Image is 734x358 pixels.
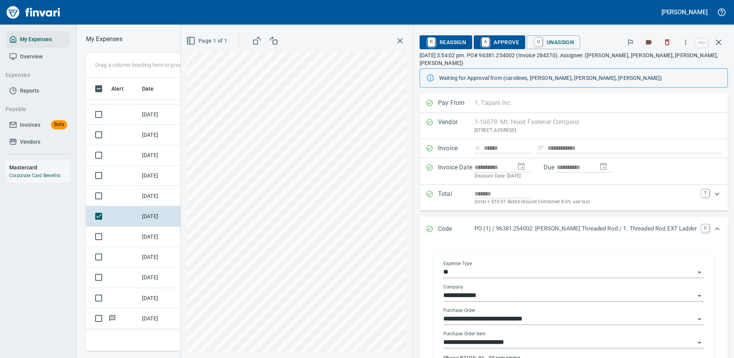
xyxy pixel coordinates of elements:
button: Expenses [2,68,66,82]
button: Page 1 of 1 [185,34,230,48]
span: Payable [5,104,63,114]
td: 625030 [177,288,246,308]
a: Vendors [6,133,70,151]
p: Code [438,224,474,234]
td: 96513.102011 [177,186,246,206]
span: Alert [111,84,124,93]
label: Company [443,285,463,289]
td: [DATE] [139,329,177,349]
td: [DATE] [139,145,177,166]
span: Date [142,84,164,93]
span: Overview [20,52,43,61]
a: A [482,38,489,46]
td: [DATE] [139,125,177,145]
p: (total + $10.01 Battle Ground Combined 8.6% use tax) [474,198,697,206]
label: Expense Type [443,261,472,266]
td: 18982.634019 [177,267,246,288]
td: 96381.254002 [177,206,246,227]
a: Overview [6,48,70,65]
button: Labels [640,34,657,51]
a: C [701,224,709,232]
h5: [PERSON_NAME] [661,8,708,16]
button: UUnassign [527,35,580,49]
p: [DATE] 3:54:02 pm. PO# 96381.254002 (Invoice 284370). Assignee: ([PERSON_NAME], [PERSON_NAME], [P... [420,51,728,67]
div: Expand [420,185,728,210]
td: [DATE] [139,166,177,186]
a: esc [696,38,708,47]
td: [DATE] Invoice 6660202 from Superior Tire Service, Inc (1-10991) [177,145,246,166]
span: Beta [51,120,67,129]
button: Open [694,314,705,325]
p: PO (1) / 96381.254002: [PERSON_NAME] Threaded Rod / 1: Threaded Rod EXT Ladder [474,224,697,233]
td: 96494.5240265 [177,329,246,349]
span: Reports [20,86,39,96]
button: More [677,34,694,51]
img: Finvari [5,3,62,22]
span: Page 1 of 1 [188,36,227,46]
nav: breadcrumb [86,35,122,44]
button: AApprove [474,35,525,49]
div: Expand [420,217,728,242]
button: Open [694,290,705,301]
a: U [535,38,542,46]
span: Alert [111,84,134,93]
label: Purchase Order [443,308,475,313]
button: Flag [622,34,639,51]
td: [DATE] [139,104,177,125]
span: My Expenses [20,35,52,44]
p: My Expenses [86,35,122,44]
span: Date [142,84,154,93]
span: Has messages [108,315,116,320]
a: T [701,189,709,197]
p: Drag a column heading here to group the table [95,61,208,69]
button: [PERSON_NAME] [660,6,709,18]
td: RA10032688 [177,308,246,329]
td: [DATE] [139,247,177,267]
div: Waiting for Approval from (carolines, [PERSON_NAME], [PERSON_NAME], [PERSON_NAME]) [439,71,721,85]
span: Close invoice [694,33,728,51]
td: [DATE] [139,308,177,329]
label: Purchase Order Item [443,331,485,336]
span: Vendors [20,137,40,147]
td: [DATE] [139,227,177,247]
td: [DATE] Invoice 120385490 from Superior Tire Service, Inc (1-10991) [177,125,246,145]
a: InvoicesBeta [6,116,70,134]
span: Unassign [533,36,574,49]
button: Discard [659,34,676,51]
td: [DATE] [139,186,177,206]
td: [DATE] Invoice 6660320 from Superior Tire Service, Inc (1-10991) [177,104,246,125]
a: My Expenses [6,31,70,48]
td: [DATE] [139,206,177,227]
td: [DATE] Invoice 6660409 from Superior Tire Service, Inc (1-10991) [177,166,246,186]
a: Corporate Card Benefits [9,173,60,178]
a: R [428,38,435,46]
span: Reassign [426,36,466,49]
td: [DATE] [139,288,177,308]
span: Approve [480,36,519,49]
button: Open [694,267,705,278]
a: Reports [6,82,70,99]
p: Total [438,189,474,206]
span: Expenses [5,70,63,80]
h6: Mastercard [9,163,70,172]
button: Open [694,337,705,348]
button: Payable [2,102,66,116]
button: RReassign [420,35,472,49]
td: [DATE] [139,267,177,288]
span: Invoices [20,120,40,130]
